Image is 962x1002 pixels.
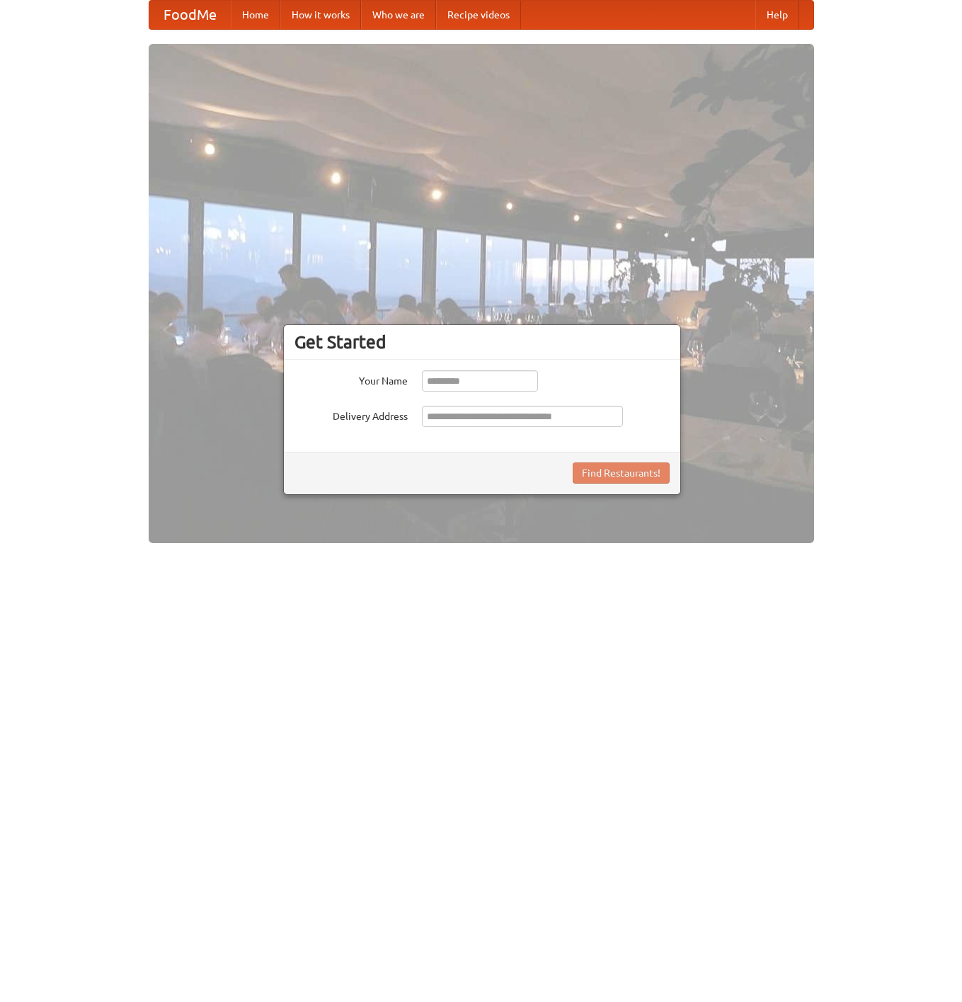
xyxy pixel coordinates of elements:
[231,1,280,29] a: Home
[149,1,231,29] a: FoodMe
[280,1,361,29] a: How it works
[361,1,436,29] a: Who we are
[294,406,408,423] label: Delivery Address
[573,462,670,484] button: Find Restaurants!
[755,1,799,29] a: Help
[294,370,408,388] label: Your Name
[436,1,521,29] a: Recipe videos
[294,331,670,353] h3: Get Started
